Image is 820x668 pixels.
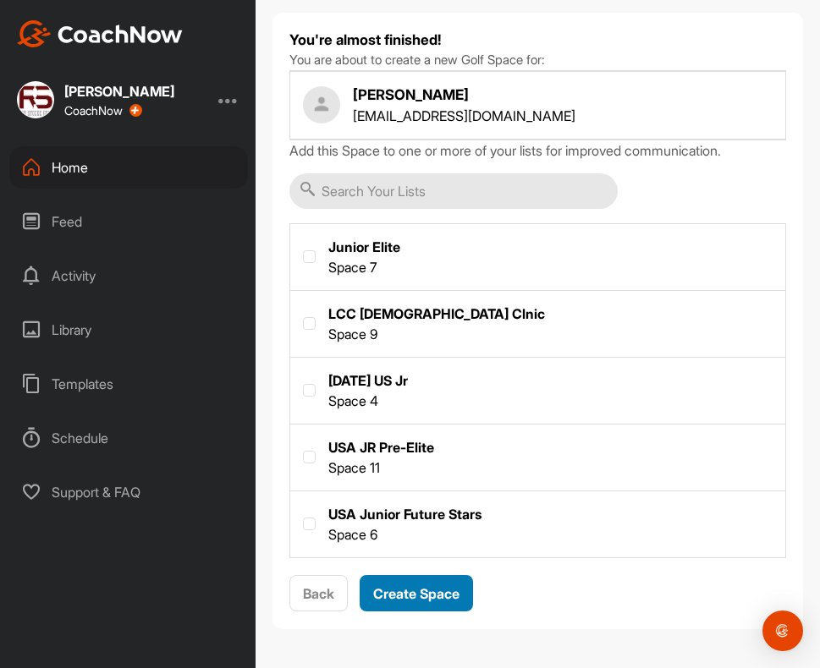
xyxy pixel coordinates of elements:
[9,146,248,189] div: Home
[17,81,54,118] img: square_46967ad1d70f5b1b406f3846ef22de84.jpg
[9,200,248,243] div: Feed
[303,86,340,123] img: user
[762,611,803,651] div: Open Intercom Messenger
[64,85,174,98] div: [PERSON_NAME]
[289,30,786,51] h4: You're almost finished!
[289,51,786,70] p: You are about to create a new Golf Space for:
[289,140,786,161] p: Add this Space to one or more of your lists for improved communication.
[303,585,334,602] span: Back
[9,471,248,513] div: Support & FAQ
[353,106,575,126] p: [EMAIL_ADDRESS][DOMAIN_NAME]
[9,255,248,297] div: Activity
[9,417,248,459] div: Schedule
[353,85,575,106] h4: [PERSON_NAME]
[9,309,248,351] div: Library
[64,104,142,118] div: CoachNow
[373,585,460,602] span: Create Space
[289,575,348,611] button: Back
[9,363,248,405] div: Templates
[289,173,618,209] input: Search Your Lists
[360,575,473,611] button: Create Space
[17,20,183,47] img: CoachNow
